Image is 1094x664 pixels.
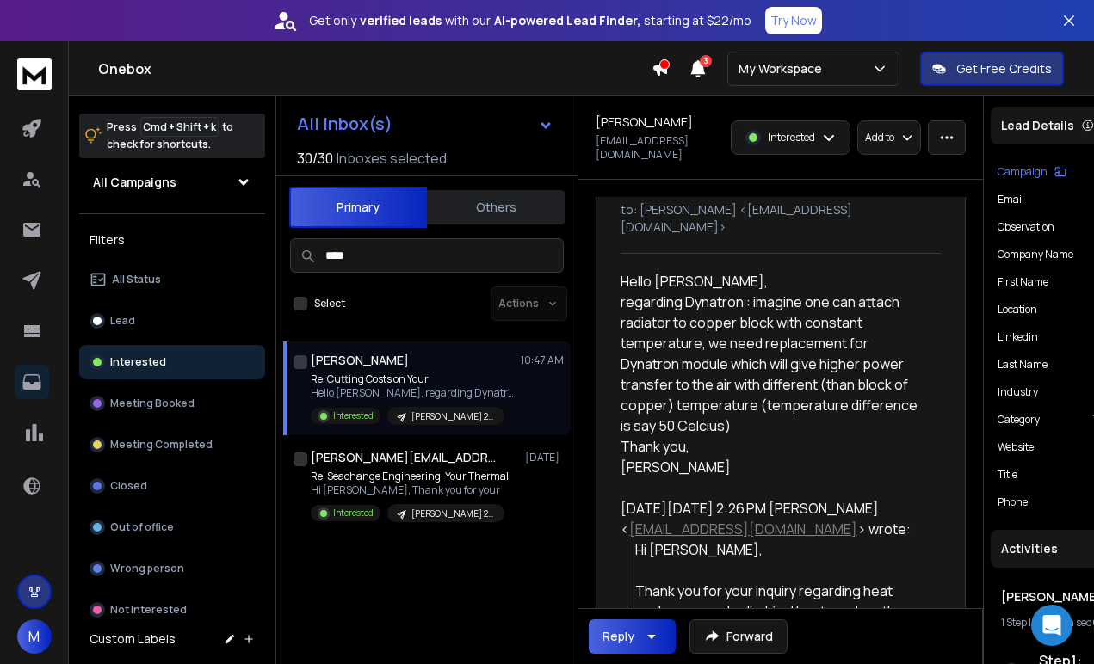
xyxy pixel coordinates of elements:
[107,119,233,153] p: Press to check for shortcuts.
[17,619,52,654] button: M
[1001,117,1074,134] p: Lead Details
[621,457,927,477] div: [PERSON_NAME]
[98,58,652,79] h1: Onebox
[589,619,676,654] button: Reply
[311,449,500,466] h1: [PERSON_NAME][EMAIL_ADDRESS][DOMAIN_NAME]
[311,483,509,497] p: Hi [PERSON_NAME], Thank you for your
[311,470,509,483] p: Re: Seachange Engineering: Your Thermal
[314,297,345,310] label: Select
[337,148,447,169] h3: Inboxes selected
[998,468,1017,482] p: title
[596,114,693,131] h1: [PERSON_NAME]
[920,52,1064,86] button: Get Free Credits
[635,539,927,560] div: Hi [PERSON_NAME],
[79,551,265,586] button: Wrong person
[311,352,409,369] h1: [PERSON_NAME]
[621,271,927,477] div: Hello [PERSON_NAME],
[998,330,1038,344] p: linkedin
[739,60,829,77] p: My Workspace
[333,507,374,520] p: Interested
[596,134,720,162] p: [EMAIL_ADDRESS][DOMAIN_NAME]
[621,201,941,236] p: to: [PERSON_NAME] <[EMAIL_ADDRESS][DOMAIN_NAME]>
[998,358,1048,372] p: Last Name
[603,628,634,645] div: Reply
[110,562,184,575] p: Wrong person
[79,386,265,421] button: Meeting Booked
[956,60,1052,77] p: Get Free Credits
[1001,615,1027,630] span: 1 Step
[110,479,147,493] p: Closed
[79,262,265,297] button: All Status
[297,148,333,169] span: 30 / 30
[998,385,1038,399] p: industry
[427,188,565,226] button: Others
[998,165,1048,179] p: Campaign
[494,12,640,29] strong: AI-powered Lead Finder,
[79,165,265,200] button: All Campaigns
[998,193,1024,206] p: Email
[1031,605,1072,646] div: Open Intercom Messenger
[629,520,857,538] a: [EMAIL_ADDRESS][DOMAIN_NAME]
[311,386,517,400] p: Hello [PERSON_NAME], regarding Dynatron :
[110,314,135,328] p: Lead
[79,469,265,503] button: Closed
[309,12,751,29] p: Get only with our starting at $22/mo
[79,345,265,379] button: Interested
[621,498,927,539] div: [DATE][DATE] 2:26 PM [PERSON_NAME] < > wrote:
[79,427,265,462] button: Meeting Completed
[333,409,374,422] p: Interested
[110,397,195,410] p: Meeting Booked
[411,410,494,423] p: [PERSON_NAME] 2K Campaign
[110,355,166,369] p: Interested
[998,413,1040,427] p: category
[621,436,927,457] div: Thank you,
[998,495,1028,509] p: Phone
[765,7,822,34] button: Try Now
[998,220,1054,234] p: observation
[283,107,567,141] button: All Inbox(s)
[93,174,176,191] h1: All Campaigns
[521,354,564,367] p: 10:47 AM
[998,303,1037,317] p: location
[525,451,564,464] p: [DATE]
[768,131,815,144] p: Interested
[865,131,894,144] p: Add to
[411,507,494,520] p: [PERSON_NAME] 2K Campaign
[79,510,265,544] button: Out of office
[998,440,1034,454] p: website
[998,275,1048,289] p: First Name
[770,12,817,29] p: Try Now
[90,630,176,648] h3: Custom Labels
[112,273,161,286] p: All Status
[689,619,788,654] button: Forward
[998,248,1073,261] p: Company Name
[140,117,219,137] span: Cmd + Shift + k
[360,12,442,29] strong: verified leads
[700,55,712,67] span: 3
[311,372,517,386] p: Re: Cutting Costs on Your
[110,603,187,617] p: Not Interested
[621,292,927,436] div: regarding Dynatron : imagine one can attach radiator to copper block with constant temperature, w...
[289,187,427,228] button: Primary
[17,58,52,90] img: logo
[110,520,174,534] p: Out of office
[79,228,265,252] h3: Filters
[297,115,392,132] h1: All Inbox(s)
[998,165,1066,179] button: Campaign
[110,438,213,452] p: Meeting Completed
[79,304,265,338] button: Lead
[79,593,265,627] button: Not Interested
